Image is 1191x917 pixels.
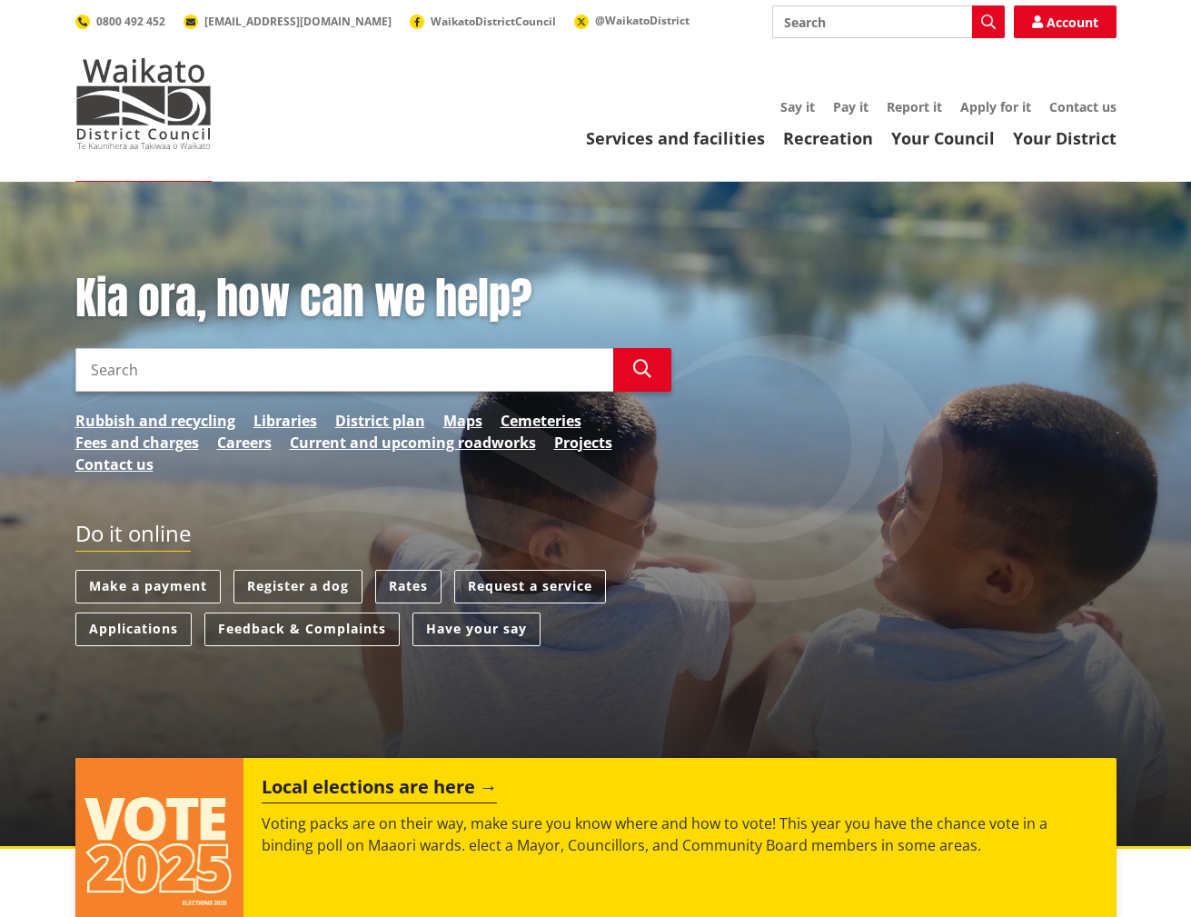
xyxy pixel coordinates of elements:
[772,5,1005,38] input: Search input
[1107,841,1173,906] iframe: Messenger Launcher
[75,570,221,603] a: Make a payment
[204,14,392,29] span: [EMAIL_ADDRESS][DOMAIN_NAME]
[75,410,235,432] a: Rubbish and recycling
[335,410,425,432] a: District plan
[375,570,442,603] a: Rates
[586,127,765,149] a: Services and facilities
[233,570,362,603] a: Register a dog
[262,812,1097,856] p: Voting packs are on their way, make sure you know where and how to vote! This year you have the c...
[262,776,497,803] h2: Local elections are here
[412,613,541,646] a: Have your say
[431,14,556,29] span: WaikatoDistrictCouncil
[595,13,690,28] span: @WaikatoDistrict
[833,98,868,115] a: Pay it
[501,410,581,432] a: Cemeteries
[75,432,199,454] a: Fees and charges
[780,98,815,115] a: Say it
[891,127,995,149] a: Your Council
[217,432,272,454] a: Careers
[960,98,1031,115] a: Apply for it
[887,98,942,115] a: Report it
[75,454,154,475] a: Contact us
[75,613,192,646] a: Applications
[554,432,612,454] a: Projects
[574,13,690,28] a: @WaikatoDistrict
[1049,98,1117,115] a: Contact us
[75,14,165,29] a: 0800 492 452
[75,273,671,325] h1: Kia ora, how can we help?
[454,570,606,603] a: Request a service
[96,14,165,29] span: 0800 492 452
[443,410,482,432] a: Maps
[253,410,317,432] a: Libraries
[204,613,400,646] a: Feedback & Complaints
[783,127,873,149] a: Recreation
[1013,127,1117,149] a: Your District
[75,521,191,553] h2: Do it online
[184,14,392,29] a: [EMAIL_ADDRESS][DOMAIN_NAME]
[75,58,212,149] img: Waikato District Council - Te Kaunihera aa Takiwaa o Waikato
[1014,5,1117,38] a: Account
[290,432,536,454] a: Current and upcoming roadworks
[410,14,556,29] a: WaikatoDistrictCouncil
[75,348,613,392] input: Search input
